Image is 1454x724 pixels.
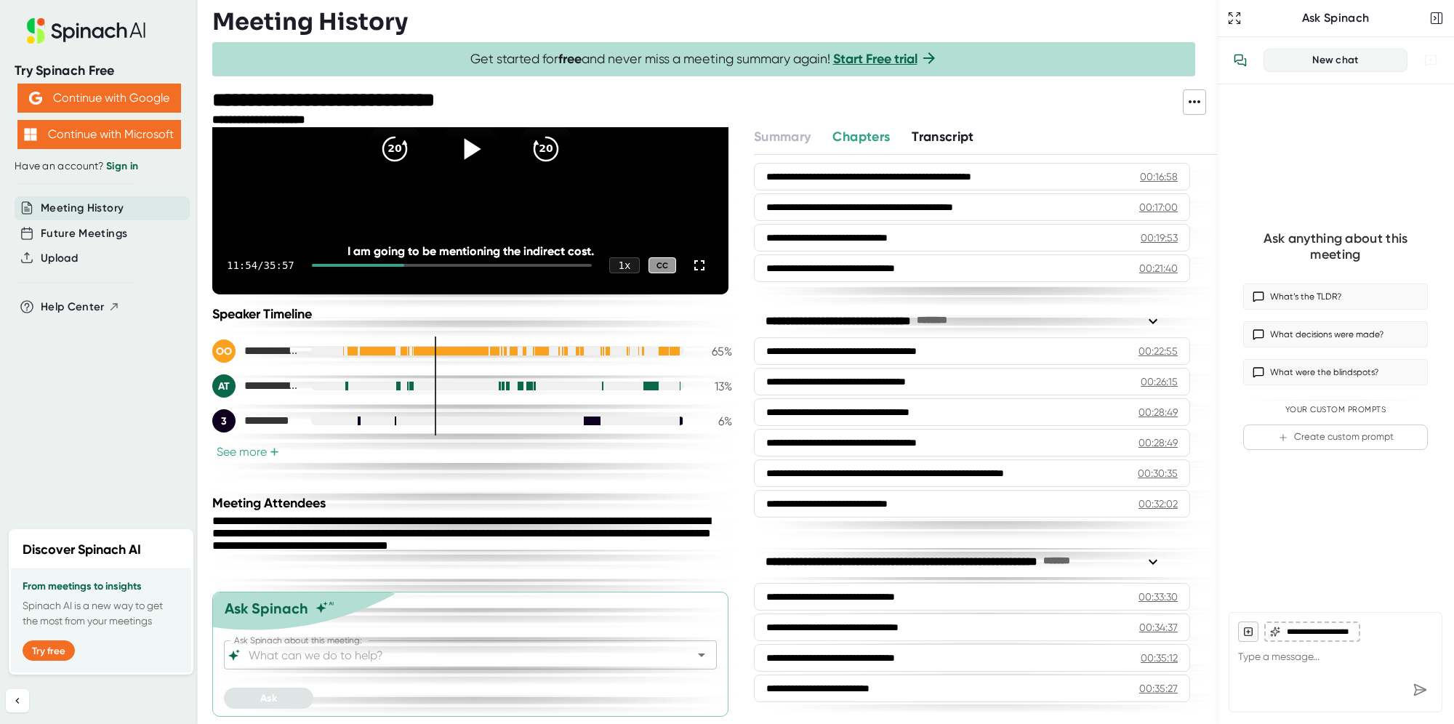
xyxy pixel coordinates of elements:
button: Ask [224,688,313,709]
div: Alice Tkachik [212,374,300,398]
div: Ask Spinach [1245,11,1426,25]
div: Ask anything about this meeting [1243,230,1428,263]
button: View conversation history [1226,46,1255,75]
div: 65 % [696,345,732,358]
div: 13 % [696,379,732,393]
div: 00:28:49 [1138,435,1178,450]
div: 00:21:40 [1139,261,1178,275]
button: Try free [23,640,75,661]
span: Chapters [832,129,890,145]
div: 00:28:49 [1138,405,1178,419]
div: Meeting Attendees [212,495,736,511]
span: + [270,446,279,458]
button: Meeting History [41,200,124,217]
div: I am going to be mentioning the indirect cost. [264,244,677,258]
button: Create custom prompt [1243,425,1428,450]
div: Olawumi, Olumuyiwa [212,339,300,363]
button: Open [691,645,712,665]
button: See more+ [212,444,284,459]
div: 11:54 / 35:57 [227,260,294,271]
span: Help Center [41,299,105,315]
div: 00:33:30 [1138,590,1178,604]
h3: From meetings to insights [23,581,180,592]
button: Continue with Microsoft [17,120,181,149]
h3: Meeting History [212,8,408,36]
div: AT [212,374,236,398]
button: Upload [41,250,78,267]
p: Spinach AI is a new way to get the most from your meetings [23,598,180,629]
div: 00:19:53 [1141,230,1178,245]
button: Help Center [41,299,120,315]
button: What’s the TLDR? [1243,283,1428,310]
div: Try Spinach Free [15,63,183,79]
div: 00:30:35 [1138,466,1178,480]
div: 1 x [609,257,640,273]
span: Summary [754,129,811,145]
a: Start Free trial [833,51,917,67]
div: 6 % [696,414,732,428]
h2: Discover Spinach AI [23,540,141,560]
div: 00:17:00 [1139,200,1178,214]
button: Transcript [912,127,974,147]
div: New chat [1273,54,1398,67]
div: 00:34:37 [1139,620,1178,635]
div: OO [212,339,236,363]
button: Future Meetings [41,225,127,242]
span: Transcript [912,129,974,145]
div: Speaker Timeline [212,306,732,322]
div: 00:35:12 [1141,651,1178,665]
button: Expand to Ask Spinach page [1224,8,1245,28]
div: 00:26:15 [1141,374,1178,389]
div: 00:16:58 [1140,169,1178,184]
span: Get started for and never miss a meeting summary again! [470,51,938,68]
img: Aehbyd4JwY73AAAAAElFTkSuQmCC [29,92,42,105]
div: 00:35:27 [1139,681,1178,696]
div: Send message [1407,677,1433,703]
span: Ask [260,692,277,704]
a: Sign in [106,160,138,172]
div: Your Custom Prompts [1243,405,1428,415]
div: CC [648,257,676,274]
button: Close conversation sidebar [1426,8,1447,28]
input: What can we do to help? [246,645,670,665]
button: Continue with Google [17,84,181,113]
div: 00:22:55 [1138,344,1178,358]
button: Chapters [832,127,890,147]
div: 00:32:02 [1138,496,1178,511]
button: What decisions were made? [1243,321,1428,347]
div: 3 [212,409,236,433]
b: free [558,51,582,67]
button: Summary [754,127,811,147]
button: What were the blindspots? [1243,359,1428,385]
button: Collapse sidebar [6,689,29,712]
div: Ask Spinach [225,600,308,617]
div: Have an account? [15,160,183,173]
